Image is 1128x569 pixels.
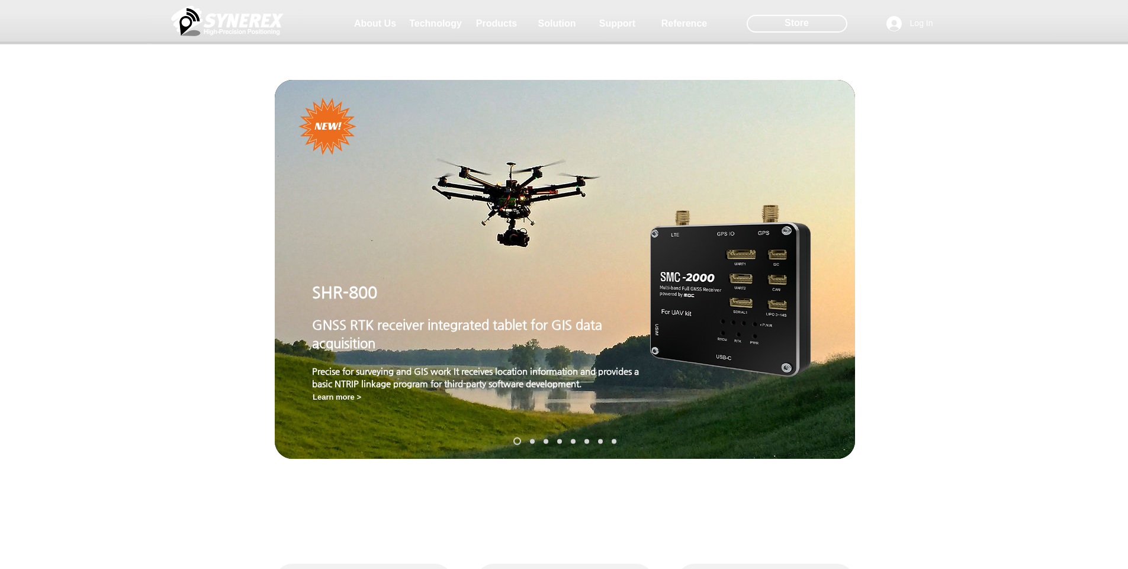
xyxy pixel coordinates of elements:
a: Products [467,12,526,36]
div: Store [747,15,847,33]
span: Reference [661,18,707,29]
p: ​ [312,352,647,365]
a: MDU-2000 [584,439,589,443]
span: Precise for surveying and GIS work It receives location information and provides a basic NTRIP li... [312,366,639,388]
img: bruce-christianson-Ne06LUBpoCc-unsplash_edited.jpg [275,80,855,459]
a: MGI-2000 [544,439,548,443]
a: TDR-1000T [612,439,616,443]
div: Slideshow [275,80,855,459]
span: Solution [538,18,576,29]
p: ​ [312,304,647,316]
a: Technology [406,12,465,36]
span: Store [785,17,809,30]
a: TDR-2000 [598,439,603,443]
button: Log In [878,12,941,35]
span: GNSS RTK receiver integrated tablet for GIS data acquisition [312,317,602,351]
span: Log In [906,18,937,30]
iframe: Wix Chat [992,518,1128,569]
span: Learn more > [313,393,361,401]
span: Products [476,18,517,29]
img: Cinnerex_White_simbol_Land 1.png [171,3,284,38]
a: TDR-3000 [571,439,576,443]
a: MRP-2000 [557,439,562,443]
a: Solution [528,12,587,36]
a: SMC-2000 [513,438,521,445]
a: Support [588,12,647,36]
a: About Us [346,12,405,36]
a: Learn more > [309,390,365,404]
img: smc-2000.png [650,205,811,377]
a: SynRTK [530,439,535,443]
span: SHR-800 [312,283,377,301]
span: Support [599,18,635,29]
span: About Us [354,18,396,29]
span: Technology [409,18,462,29]
nav: Slides [509,438,621,445]
a: Reference [655,12,714,36]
